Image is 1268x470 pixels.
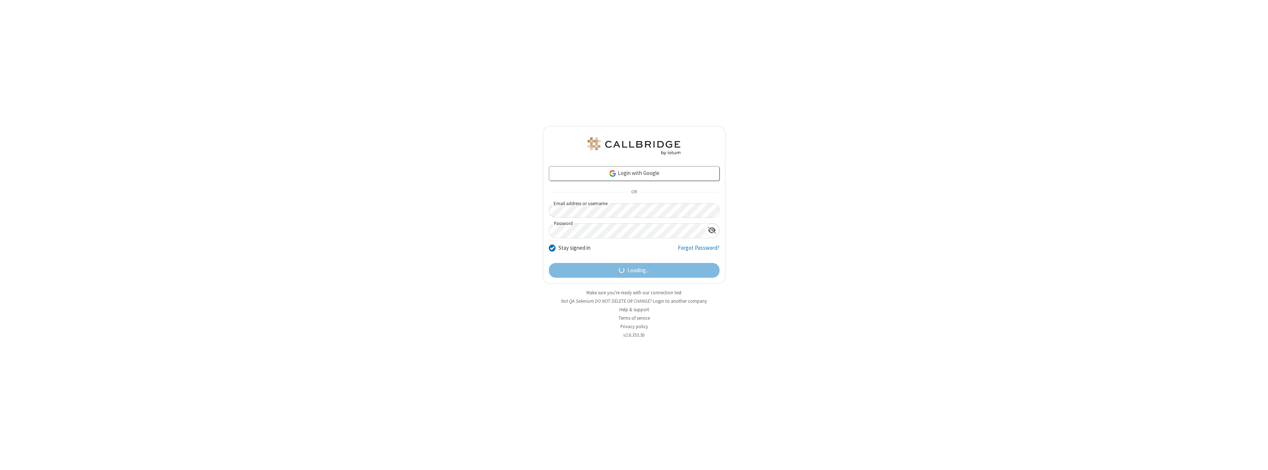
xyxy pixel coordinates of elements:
[549,224,705,238] input: Password
[627,266,649,275] span: Loading...
[653,298,707,305] button: Login to another company
[549,203,720,218] input: Email address or username
[609,169,617,178] img: google-icon.png
[549,263,720,278] button: Loading...
[619,306,649,313] a: Help & support
[586,137,682,155] img: QA Selenium DO NOT DELETE OR CHANGE
[620,323,648,330] a: Privacy policy
[558,244,591,252] label: Stay signed in
[678,244,720,258] a: Forgot Password?
[619,315,650,321] a: Terms of service
[543,332,725,339] li: v2.6.353.3b
[543,298,725,305] li: Not QA Selenium DO NOT DELETE OR CHANGE?
[628,187,640,197] span: OR
[705,224,719,237] div: Show password
[549,166,720,181] a: Login with Google
[586,290,682,296] a: Make sure you're ready with our connection test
